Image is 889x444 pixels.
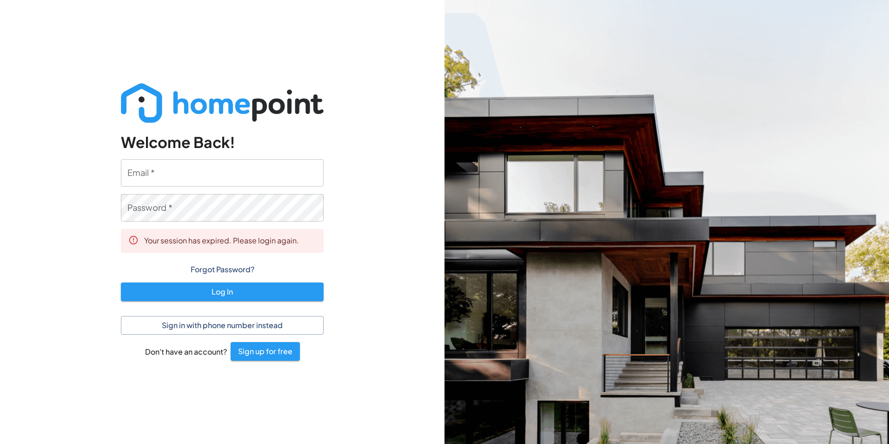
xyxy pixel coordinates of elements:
[121,159,324,187] input: hi@example.com
[145,346,227,357] h6: Don't have an account?
[121,133,324,152] h4: Welcome Back!
[121,316,324,335] button: Sign in with phone number instead
[231,342,300,361] button: Sign up for free
[144,232,299,250] div: Your session has expired. Please login again.
[121,260,324,279] button: Forgot Password?
[121,283,324,301] button: Log In
[121,83,324,123] img: Logo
